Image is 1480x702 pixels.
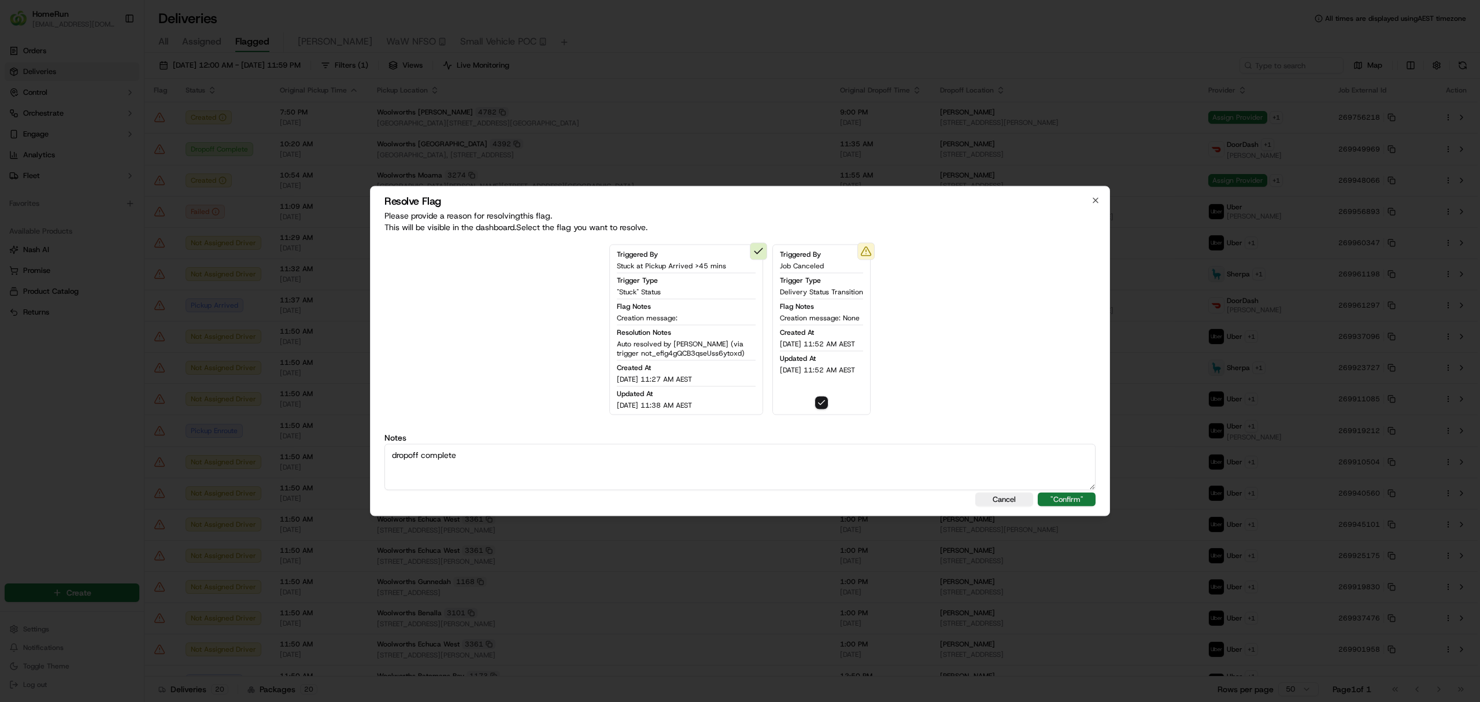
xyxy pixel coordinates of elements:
[384,434,1096,442] label: Notes
[617,302,651,311] span: Flag Notes
[780,313,860,323] span: Creation message: None
[780,250,821,259] span: Triggered By
[780,261,824,271] span: Job Canceled
[617,261,726,271] span: Stuck at Pickup Arrived >45 mins
[1038,493,1096,507] button: "Confirm"
[617,313,678,323] span: Creation message:
[780,302,814,311] span: Flag Notes
[617,250,658,259] span: Triggered By
[617,287,661,297] span: "Stuck" Status
[384,210,1096,233] p: Please provide a reason for resolving this flag . This will be visible in the dashboard. Select t...
[617,363,651,372] span: Created At
[780,276,821,285] span: Trigger Type
[780,354,816,363] span: Updated At
[975,493,1033,507] button: Cancel
[780,365,855,375] span: [DATE] 11:52 AM AEST
[384,444,1096,490] textarea: dropoff complete
[617,401,692,410] span: [DATE] 11:38 AM AEST
[617,328,671,337] span: Resolution Notes
[617,375,692,384] span: [DATE] 11:27 AM AEST
[384,196,1096,206] h2: Resolve Flag
[780,339,855,349] span: [DATE] 11:52 AM AEST
[780,328,814,337] span: Created At
[780,287,863,297] span: Delivery Status Transition
[617,339,756,358] span: Auto resolved by [PERSON_NAME] (via trigger not_efig4gQCB3qseUss6ytoxd)
[617,276,658,285] span: Trigger Type
[617,389,653,398] span: Updated At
